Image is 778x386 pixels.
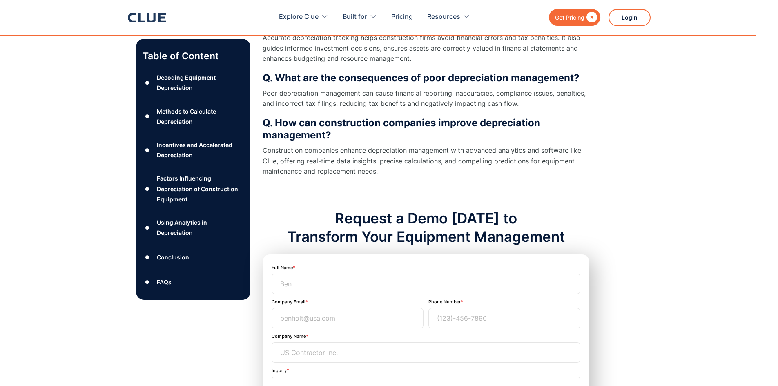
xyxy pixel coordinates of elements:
[143,106,244,127] a: ●Methods to Calculate Depreciation
[343,4,367,30] div: Built for
[279,4,328,30] div: Explore Clue
[143,173,244,204] a: ●Factors Influencing Depreciation of Construction Equipment
[272,274,580,294] input: Ben
[157,140,243,160] div: Incentives and Accelerated Depreciation
[555,12,584,22] div: Get Pricing
[143,140,244,160] a: ●Incentives and Accelerated Depreciation
[263,117,589,141] h3: Q. How can construction companies improve depreciation management?
[549,9,600,26] a: Get Pricing
[263,145,589,176] p: Construction companies enhance depreciation management with advanced analytics and software like ...
[279,4,319,30] div: Explore Clue
[157,173,243,204] div: Factors Influencing Depreciation of Construction Equipment
[263,72,589,84] h3: Q. What are the consequences of poor depreciation management?
[272,299,305,305] label: Company Email
[157,217,243,238] div: Using Analytics in Depreciation
[609,9,651,26] a: Login
[157,252,189,262] div: Conclusion
[143,77,152,89] div: ●
[263,88,589,109] p: Poor depreciation management can cause financial reporting inaccuracies, compliance issues, penal...
[391,4,413,30] a: Pricing
[272,342,580,363] input: US Contractor Inc.
[143,183,152,195] div: ●
[272,308,424,328] input: benholt@usa.com
[343,4,377,30] div: Built for
[428,299,461,305] label: Phone Number
[143,251,152,263] div: ●
[427,4,470,30] div: Resources
[143,110,152,123] div: ●
[584,12,597,22] div: 
[272,265,293,270] label: Full Name
[263,33,589,64] p: Accurate depreciation tracking helps construction firms avoid financial errors and tax penalties....
[143,276,244,288] a: ●FAQs
[427,4,460,30] div: Resources
[143,49,244,62] p: Table of Content
[157,277,172,287] div: FAQs
[143,144,152,156] div: ●
[143,251,244,263] a: ●Conclusion
[428,308,580,328] input: (123)-456-7890
[157,72,243,93] div: Decoding Equipment Depreciation
[143,221,152,234] div: ●
[272,368,287,373] label: Inquiry
[143,217,244,238] a: ●Using Analytics in Depreciation
[263,209,589,246] div: Request a Demo [DATE] to Transform Your Equipment Management
[272,333,306,339] label: Company Name
[143,72,244,93] a: ●Decoding Equipment Depreciation
[157,106,243,127] div: Methods to Calculate Depreciation
[143,276,152,288] div: ●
